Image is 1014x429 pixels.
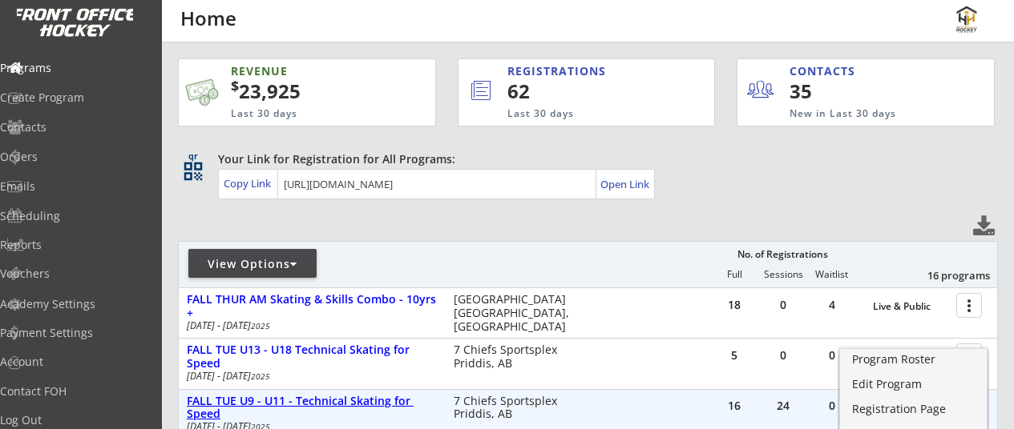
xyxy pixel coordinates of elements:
[759,400,807,411] div: 24
[710,400,758,411] div: 16
[231,63,367,79] div: REVENUE
[852,403,976,415] div: Registration Page
[790,63,863,79] div: CONTACTS
[187,371,432,381] div: [DATE] - [DATE]
[840,374,988,398] a: Edit Program
[507,107,649,121] div: Last 30 days
[760,269,808,280] div: Sessions
[218,151,948,167] div: Your Link for Registration for All Programs:
[840,349,988,373] a: Program Roster
[808,350,856,361] div: 0
[188,256,317,272] div: View Options
[790,107,919,121] div: New in Last 30 days
[454,293,580,333] div: [GEOGRAPHIC_DATA] [GEOGRAPHIC_DATA], [GEOGRAPHIC_DATA]
[231,76,239,95] sup: $
[711,269,759,280] div: Full
[808,299,856,311] div: 4
[600,173,651,195] a: Open Link
[251,371,270,382] em: 2025
[710,350,758,361] div: 5
[187,343,437,371] div: FALL TUE U13 - U18 Technical Skating for Speed
[507,63,648,79] div: REGISTRATIONS
[808,269,856,280] div: Waitlist
[956,293,982,318] button: more_vert
[808,400,856,411] div: 0
[790,78,888,105] div: 35
[710,299,758,311] div: 18
[224,176,274,190] div: Copy Link
[733,249,833,260] div: No. of Registrations
[600,178,651,191] div: Open Link
[187,395,437,422] div: FALL TUE U9 - U11 - Technical Skating for Speed
[454,395,580,422] div: 7 Chiefs Sportsplex Priddis, AB
[852,354,976,365] div: Program Roster
[759,350,807,361] div: 0
[907,268,990,283] div: 16 programs
[507,78,661,105] div: 62
[187,293,437,320] div: FALL THUR AM Skating & Skills Combo - 10yrs +
[873,301,948,312] div: Live & Public
[231,78,385,105] div: 23,925
[251,320,270,331] em: 2025
[187,321,432,331] div: [DATE] - [DATE]
[759,299,807,311] div: 0
[840,399,988,423] a: Registration Page
[183,151,202,162] div: qr
[852,379,976,390] div: Edit Program
[454,343,580,371] div: 7 Chiefs Sportsplex Priddis, AB
[231,107,367,121] div: Last 30 days
[181,159,205,183] button: qr_code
